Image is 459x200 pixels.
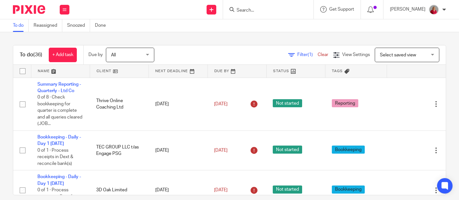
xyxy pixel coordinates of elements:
a: Bookkeeping - Daily - Day 1 [DATE] [37,175,81,186]
p: [PERSON_NAME] [390,6,425,13]
span: Select saved view [380,53,416,57]
span: (1) [308,52,313,57]
a: Bookkeeping - Daily - Day 1 [DATE] [37,135,81,146]
span: Tags [332,69,343,73]
a: Snoozed [67,19,90,32]
td: [DATE] [149,131,208,170]
a: Clear [318,52,328,57]
span: All [111,53,116,57]
span: [DATE] [214,102,228,106]
span: View Settings [342,52,370,57]
span: Not started [273,146,302,154]
span: Filter [297,52,318,57]
img: fd10cc094e9b0-100.png [429,5,439,15]
img: Pixie [13,5,45,14]
a: Reassigned [34,19,62,32]
span: Not started [273,99,302,107]
span: 0 of 8 · Check bookkeeping for quarter is complete and all queries cleared (JOB... [37,95,82,126]
span: Get Support [329,7,354,12]
span: [DATE] [214,188,228,192]
td: TEC GROUP LLC t/as Engage PSG [90,131,148,170]
span: (36) [33,52,42,57]
a: Summary Reporting - Quarterly - Ltd Co [37,82,81,93]
span: [DATE] [214,148,228,153]
span: Bookkeeping [332,146,365,154]
p: Due by [88,52,103,58]
td: [DATE] [149,78,208,131]
input: Search [236,8,294,14]
span: 0 of 1 · Process receipts in Dext & reconcile bank(s) [37,148,73,166]
a: Done [95,19,111,32]
a: To do [13,19,29,32]
a: + Add task [49,48,77,62]
td: Thrive Online Coaching Ltd [90,78,148,131]
span: Reporting [332,99,358,107]
span: Not started [273,186,302,194]
h1: To do [20,52,42,58]
span: Bookkeeping [332,186,365,194]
